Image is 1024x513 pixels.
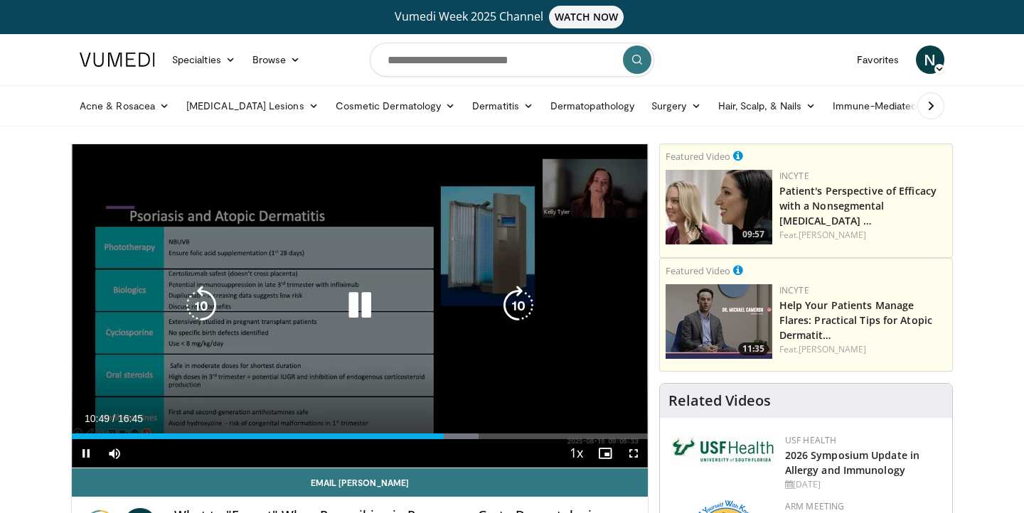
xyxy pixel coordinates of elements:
button: Mute [100,439,129,468]
div: Progress Bar [72,433,648,439]
a: Immune-Mediated [824,92,939,120]
span: WATCH NOW [549,6,624,28]
span: 11:35 [738,342,769,355]
button: Enable picture-in-picture mode [591,439,619,468]
a: [MEDICAL_DATA] Lesions [178,92,327,120]
video-js: Video Player [72,144,648,468]
a: 2026 Symposium Update in Allergy and Immunology [785,448,919,477]
a: Incyte [779,284,809,296]
div: [DATE] [785,478,941,491]
span: 09:57 [738,228,769,241]
span: 16:45 [118,413,143,424]
a: Surgery [643,92,710,120]
a: ARM Meeting [785,500,845,512]
a: Specialties [164,45,244,74]
a: Browse [244,45,309,74]
small: Featured Video [666,150,730,163]
input: Search topics, interventions [370,43,654,77]
a: Incyte [779,170,809,182]
a: Patient's Perspective of Efficacy with a Nonsegmental [MEDICAL_DATA] … [779,184,937,227]
a: [PERSON_NAME] [799,229,866,241]
a: Favorites [848,45,907,74]
a: Cosmetic Dermatology [327,92,464,120]
a: Help Your Patients Manage Flares: Practical Tips for Atopic Dermatit… [779,298,932,342]
a: 09:57 [666,170,772,244]
a: Dermatopathology [542,92,643,120]
button: Fullscreen [619,439,648,468]
a: Dermatitis [464,92,542,120]
a: Vumedi Week 2025 ChannelWATCH NOW [82,6,942,28]
span: / [112,413,115,424]
img: 2c48d197-61e9-423b-8908-6c4d7e1deb64.png.150x105_q85_crop-smart_upscale.jpg [666,170,772,244]
img: 601112bd-de26-4187-b266-f7c9c3587f14.png.150x105_q85_crop-smart_upscale.jpg [666,284,772,359]
img: VuMedi Logo [80,53,155,67]
div: Feat. [779,229,946,242]
a: N [916,45,944,74]
div: Feat. [779,343,946,356]
h4: Related Videos [668,392,771,409]
a: Acne & Rosacea [71,92,178,120]
small: Featured Video [666,264,730,277]
img: 6ba8804a-8538-4002-95e7-a8f8012d4a11.png.150x105_q85_autocrop_double_scale_upscale_version-0.2.jpg [671,434,778,465]
a: Email [PERSON_NAME] [72,468,648,497]
button: Playback Rate [562,439,591,468]
span: 10:49 [85,413,110,424]
button: Pause [72,439,100,468]
a: [PERSON_NAME] [799,343,866,355]
a: Hair, Scalp, & Nails [710,92,824,120]
a: 11:35 [666,284,772,359]
a: USF Health [785,434,837,446]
